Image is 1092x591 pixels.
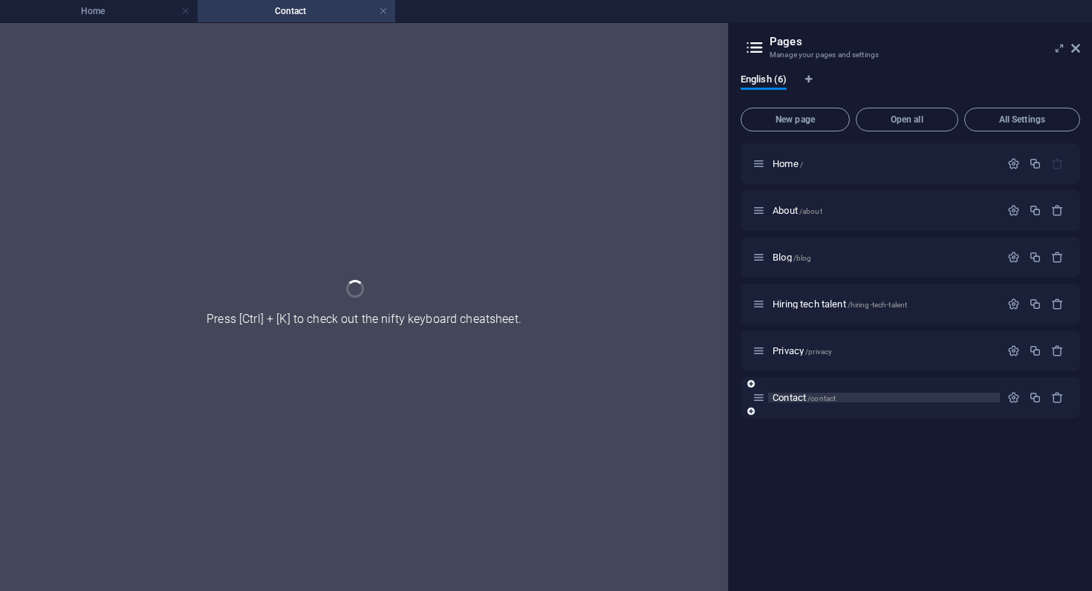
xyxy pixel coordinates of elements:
span: Click to open page [773,252,811,263]
span: / [800,160,803,169]
div: Settings [1007,298,1020,310]
span: /contact [807,394,836,402]
div: Duplicate [1029,298,1041,310]
div: Duplicate [1029,157,1041,170]
div: Settings [1007,251,1020,264]
span: Click to open page [773,158,803,169]
h2: Pages [770,35,1080,48]
div: Privacy/privacy [768,346,1000,356]
span: All Settings [971,115,1073,124]
div: Language Tabs [741,74,1080,102]
div: Remove [1051,251,1064,264]
button: New page [741,108,850,131]
div: Duplicate [1029,251,1041,264]
button: All Settings [964,108,1080,131]
span: Open all [862,115,952,124]
div: Settings [1007,391,1020,404]
div: Remove [1051,298,1064,310]
div: Duplicate [1029,345,1041,357]
div: Contact/contact [768,393,1000,402]
div: Settings [1007,345,1020,357]
span: Click to open page [773,298,907,310]
div: Duplicate [1029,204,1041,217]
span: /hiring-tech-talent [848,301,908,309]
div: Blog/blog [768,252,1000,262]
span: Click to open page [773,345,832,356]
div: Remove [1051,391,1064,404]
div: Remove [1051,345,1064,357]
div: Home/ [768,159,1000,169]
h3: Manage your pages and settings [770,48,1050,62]
button: Open all [856,108,958,131]
span: English (6) [741,71,787,91]
span: /privacy [805,347,832,356]
h4: Contact [198,3,395,19]
div: Hiring tech talent/hiring-tech-talent [768,299,1000,309]
span: /about [799,207,822,215]
div: About/about [768,206,1000,215]
div: Duplicate [1029,391,1041,404]
span: New page [747,115,843,124]
span: /blog [793,254,812,262]
span: Click to open page [773,205,822,216]
div: Remove [1051,204,1064,217]
div: Settings [1007,157,1020,170]
div: Settings [1007,204,1020,217]
div: The startpage cannot be deleted [1051,157,1064,170]
span: Click to open page [773,392,836,403]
